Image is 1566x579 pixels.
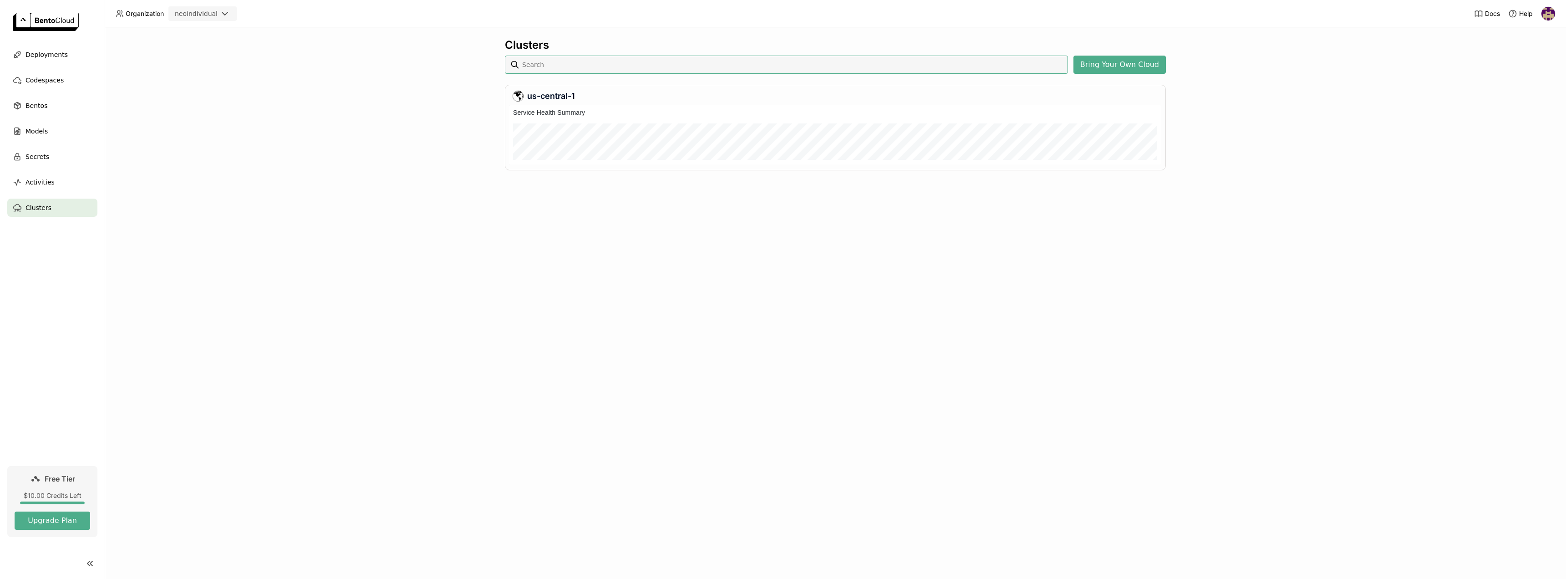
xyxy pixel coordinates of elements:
[7,71,97,89] a: Codespaces
[25,151,49,162] span: Secrets
[15,492,90,500] div: $10.00 Credits Left
[505,38,1166,52] div: Clusters
[1508,9,1533,18] div: Help
[25,75,64,86] span: Codespaces
[25,126,48,137] span: Models
[513,91,1158,102] div: us-central-1
[15,512,90,530] button: Upgrade Plan
[7,97,97,115] a: Bentos
[45,474,75,483] span: Free Tier
[126,10,164,18] span: Organization
[1541,7,1555,20] img: Andrew Martell
[1474,9,1500,18] a: Docs
[7,46,97,64] a: Deployments
[1519,10,1533,18] span: Help
[521,57,1064,72] input: Search
[509,105,1161,164] iframe: Service Health Summary
[7,173,97,191] a: Activities
[13,13,79,31] img: logo
[1485,10,1500,18] span: Docs
[25,177,55,188] span: Activities
[7,199,97,217] a: Clusters
[7,148,97,166] a: Secrets
[25,100,47,111] span: Bentos
[219,10,219,19] input: Selected neoindividual.
[7,122,97,140] a: Models
[7,466,97,537] a: Free Tier$10.00 Credits LeftUpgrade Plan
[25,49,68,60] span: Deployments
[175,9,218,18] div: neoindividual
[1073,56,1166,74] button: Bring Your Own Cloud
[25,202,51,213] span: Clusters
